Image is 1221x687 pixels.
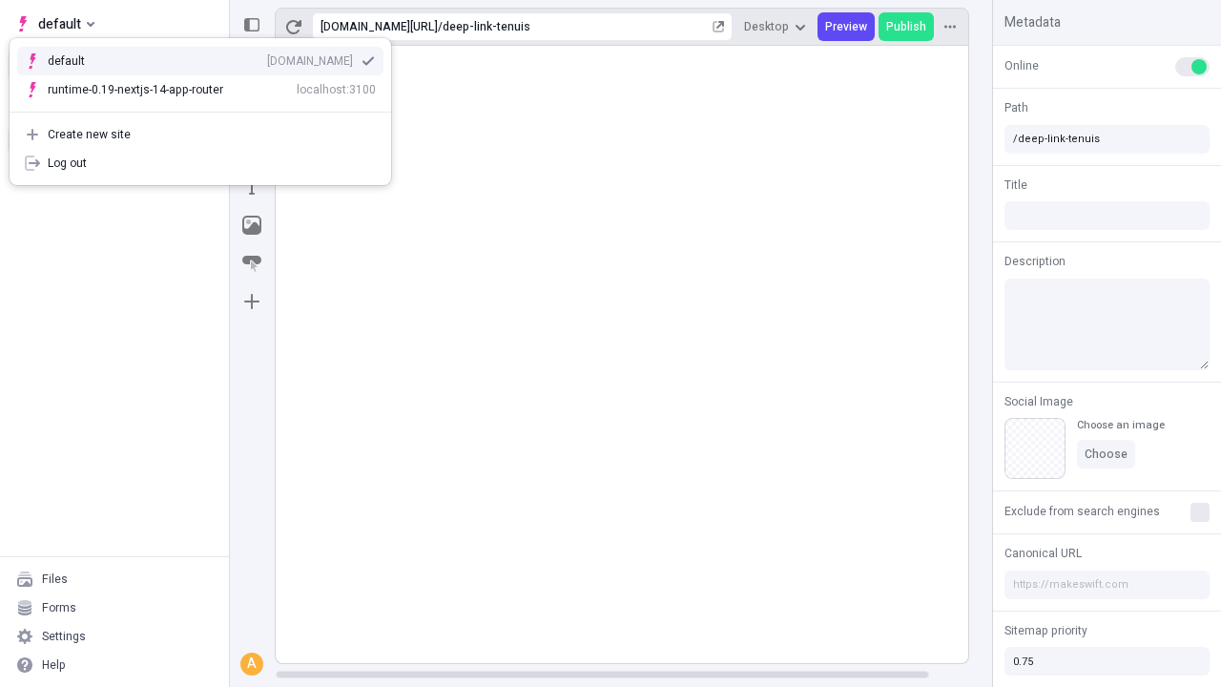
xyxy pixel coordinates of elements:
button: Button [235,246,269,281]
button: Text [235,170,269,204]
button: Image [235,208,269,242]
div: localhost:3100 [297,82,376,97]
div: default [48,53,114,69]
button: Desktop [736,12,814,41]
button: Preview [817,12,875,41]
span: Desktop [744,19,789,34]
span: Publish [886,19,926,34]
button: Select site [8,10,102,38]
span: Sitemap priority [1004,622,1087,639]
input: https://makeswift.com [1004,571,1210,599]
div: / [438,19,443,34]
span: Canonical URL [1004,545,1082,562]
div: Choose an image [1077,418,1165,432]
div: deep-link-tenuis [443,19,709,34]
button: Publish [879,12,934,41]
span: Exclude from search engines [1004,503,1160,520]
span: Choose [1085,447,1128,462]
div: Settings [42,629,86,644]
span: Online [1004,57,1039,74]
div: [URL][DOMAIN_NAME] [321,19,438,34]
div: Help [42,657,66,673]
span: default [38,12,81,35]
div: [DOMAIN_NAME] [267,53,353,69]
div: Forms [42,600,76,615]
span: Path [1004,99,1028,116]
div: A [242,655,261,674]
div: Suggestions [10,39,391,112]
span: Description [1004,253,1066,270]
span: Title [1004,177,1027,194]
button: Choose [1077,440,1135,468]
span: Preview [825,19,867,34]
div: runtime-0.19-nextjs-14-app-router [48,82,223,97]
div: Files [42,572,68,587]
span: Social Image [1004,393,1073,410]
